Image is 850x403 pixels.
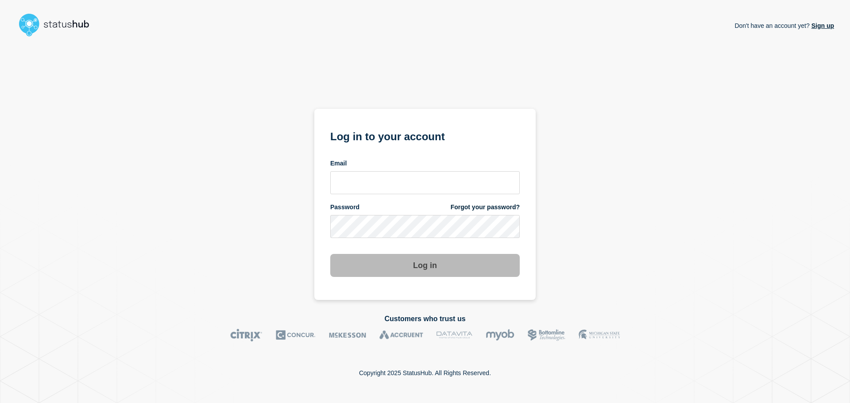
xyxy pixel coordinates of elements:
[437,329,472,342] img: DataVita logo
[810,22,834,29] a: Sign up
[276,329,316,342] img: Concur logo
[330,127,520,144] h1: Log in to your account
[379,329,423,342] img: Accruent logo
[330,171,520,194] input: email input
[330,215,520,238] input: password input
[16,315,834,323] h2: Customers who trust us
[579,329,620,342] img: MSU logo
[734,15,834,36] p: Don't have an account yet?
[486,329,514,342] img: myob logo
[330,254,520,277] button: Log in
[451,203,520,211] a: Forgot your password?
[230,329,263,342] img: Citrix logo
[359,369,491,376] p: Copyright 2025 StatusHub. All Rights Reserved.
[330,203,359,211] span: Password
[528,329,565,342] img: Bottomline logo
[329,329,366,342] img: McKesson logo
[330,159,347,168] span: Email
[16,11,100,39] img: StatusHub logo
